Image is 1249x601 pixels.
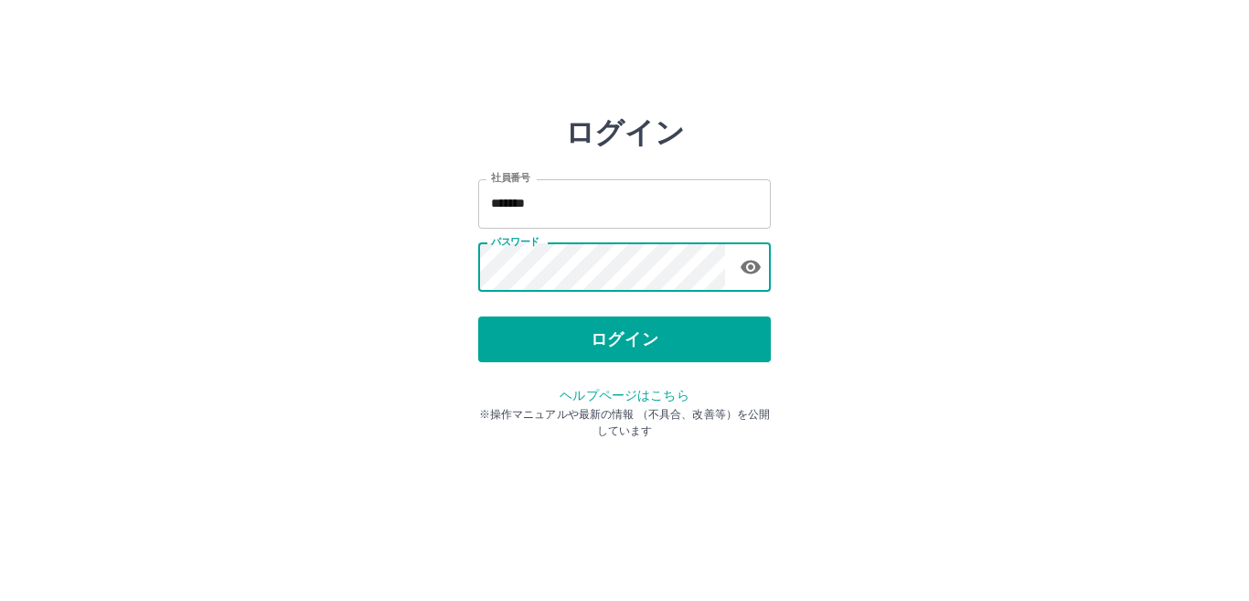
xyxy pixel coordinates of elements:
[478,317,771,362] button: ログイン
[560,388,689,402] a: ヘルプページはこちら
[478,406,771,439] p: ※操作マニュアルや最新の情報 （不具合、改善等）を公開しています
[565,115,685,150] h2: ログイン
[491,171,529,185] label: 社員番号
[491,235,539,249] label: パスワード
